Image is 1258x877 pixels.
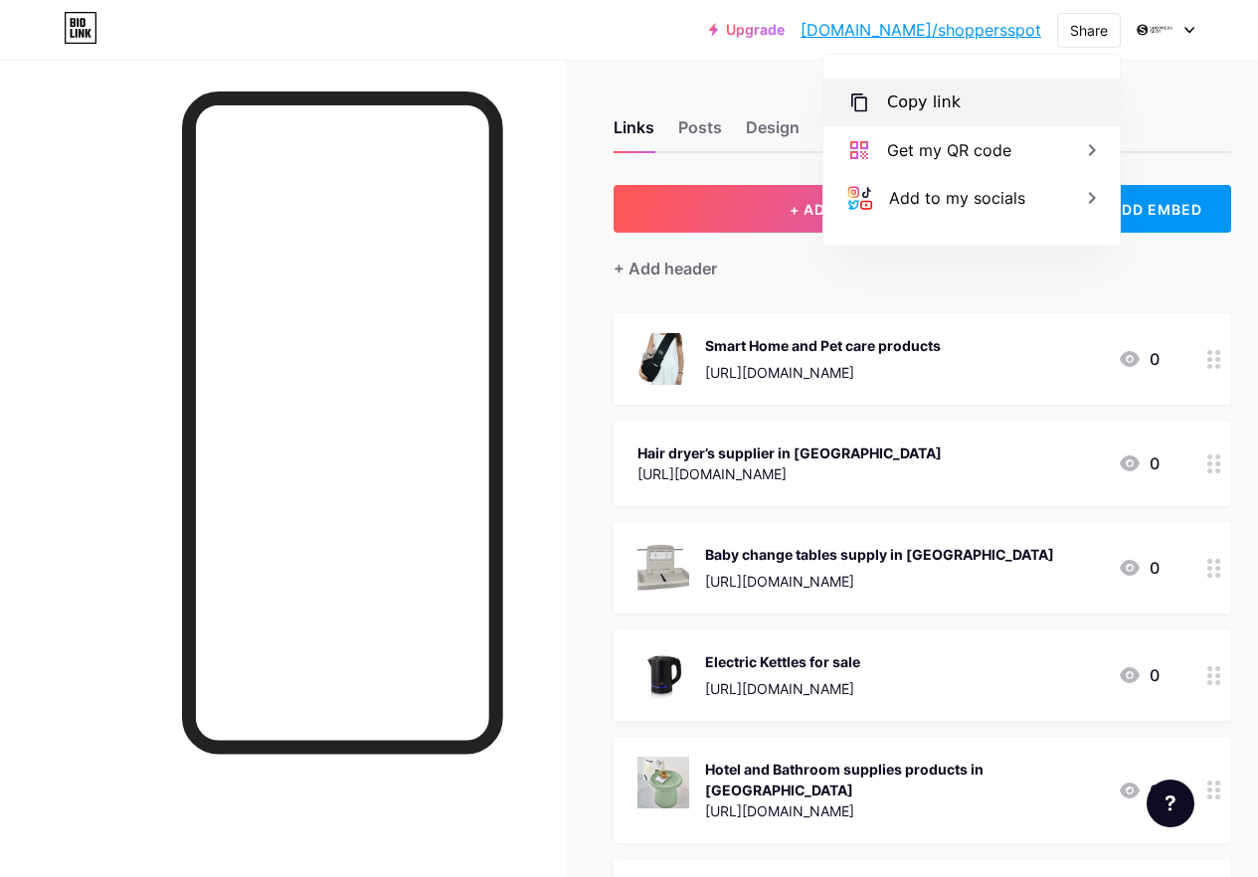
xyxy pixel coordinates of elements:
[637,757,689,808] img: Hotel and Bathroom supplies products in Australia
[889,186,1025,210] div: Add to my socials
[790,201,875,218] span: + ADD LINK
[614,115,654,151] div: Links
[705,335,941,356] div: Smart Home and Pet care products
[709,22,785,38] a: Upgrade
[637,463,942,484] div: [URL][DOMAIN_NAME]
[887,138,1011,162] div: Get my QR code
[637,542,689,594] img: Baby change tables supply in Australia
[705,362,941,383] div: [URL][DOMAIN_NAME]
[705,544,1054,565] div: Baby change tables supply in [GEOGRAPHIC_DATA]
[1118,556,1160,580] div: 0
[1118,347,1160,371] div: 0
[1067,185,1231,233] div: + ADD EMBED
[637,649,689,701] img: Electric Kettles for sale
[614,257,717,280] div: + Add header
[614,185,1051,233] button: + ADD LINK
[678,115,722,151] div: Posts
[637,442,942,463] div: Hair dryer’s supplier in [GEOGRAPHIC_DATA]
[1070,20,1108,41] div: Share
[1118,779,1160,802] div: 0
[1136,11,1173,49] img: shoppersspot
[705,800,1102,821] div: [URL][DOMAIN_NAME]
[801,18,1041,42] a: [DOMAIN_NAME]/shoppersspot
[1118,451,1160,475] div: 0
[705,651,860,672] div: Electric Kettles for sale
[705,571,1054,592] div: [URL][DOMAIN_NAME]
[746,115,800,151] div: Design
[887,90,961,114] div: Copy link
[637,333,689,385] img: Smart Home and Pet care products
[705,678,860,699] div: [URL][DOMAIN_NAME]
[1118,663,1160,687] div: 0
[705,759,1102,800] div: Hotel and Bathroom supplies products in [GEOGRAPHIC_DATA]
